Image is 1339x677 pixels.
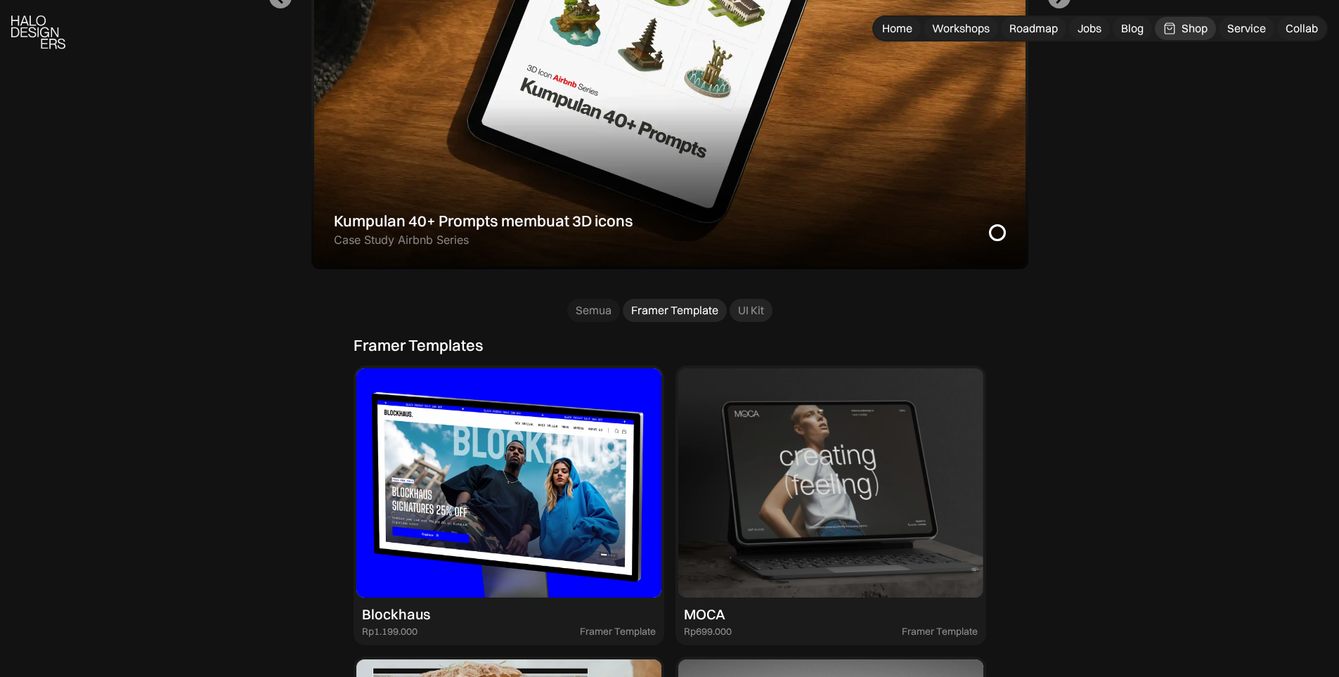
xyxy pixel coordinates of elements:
[1286,21,1318,36] div: Collab
[1113,17,1152,40] a: Blog
[684,606,725,623] div: MOCA
[1069,17,1110,40] a: Jobs
[354,336,484,354] div: Framer Templates
[932,21,990,36] div: Workshops
[580,626,656,638] div: Framer Template
[1001,17,1066,40] a: Roadmap
[362,626,418,638] div: Rp1.199.000
[1227,21,1266,36] div: Service
[354,366,664,645] a: BlockhausRp1.199.000Framer Template
[684,626,732,638] div: Rp699.000
[874,17,921,40] a: Home
[1277,17,1326,40] a: Collab
[882,21,912,36] div: Home
[675,366,986,645] a: MOCARp699.000Framer Template
[1009,21,1058,36] div: Roadmap
[1155,17,1216,40] a: Shop
[362,606,430,623] div: Blockhaus
[1078,21,1101,36] div: Jobs
[1121,21,1144,36] div: Blog
[924,17,998,40] a: Workshops
[1219,17,1274,40] a: Service
[576,303,612,318] div: Semua
[631,303,718,318] div: Framer Template
[738,303,764,318] div: UI Kit
[902,626,978,638] div: Framer Template
[1182,21,1208,36] div: Shop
